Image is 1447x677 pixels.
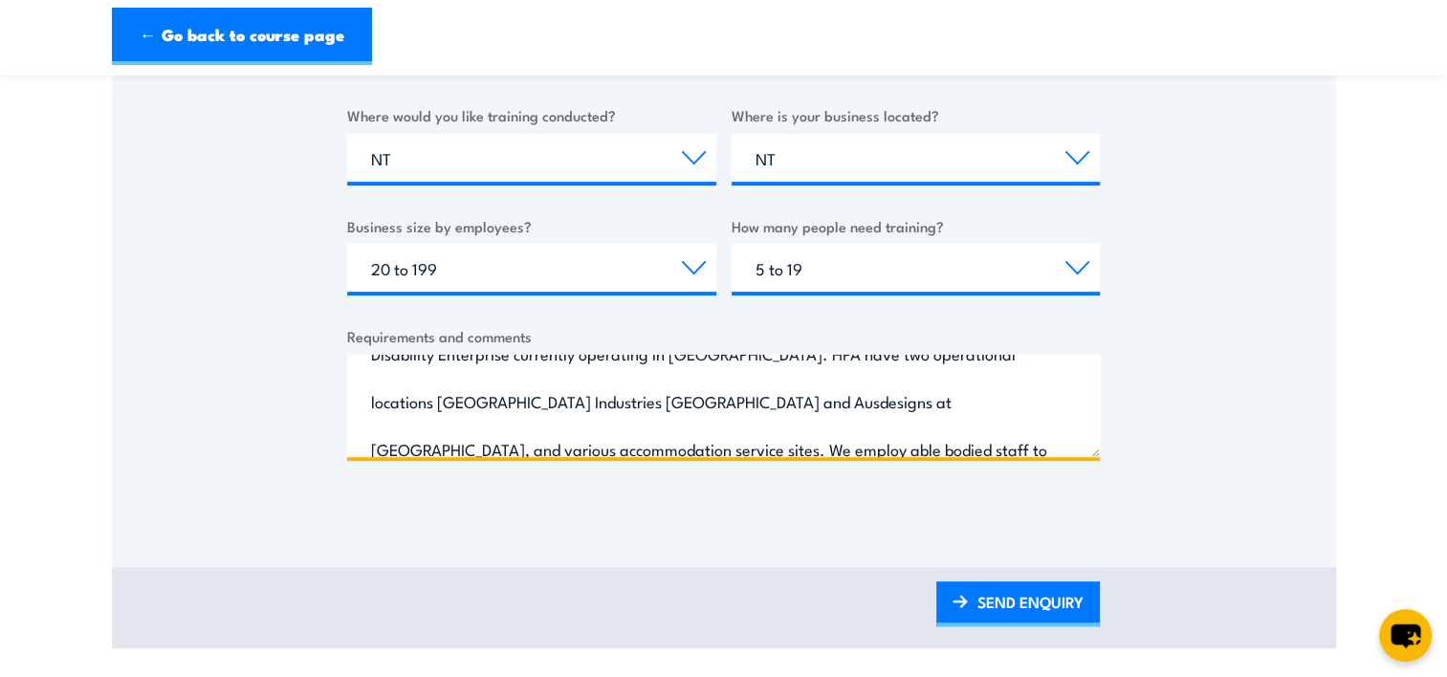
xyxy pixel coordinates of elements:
label: Requirements and comments [347,325,1100,347]
a: ← Go back to course page [112,8,372,65]
label: Where is your business located? [732,104,1101,126]
a: SEND ENQUIRY [936,581,1100,626]
label: How many people need training? [732,215,1101,237]
label: Business size by employees? [347,215,716,237]
button: chat-button [1379,609,1432,662]
label: Where would you like training conducted? [347,104,716,126]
